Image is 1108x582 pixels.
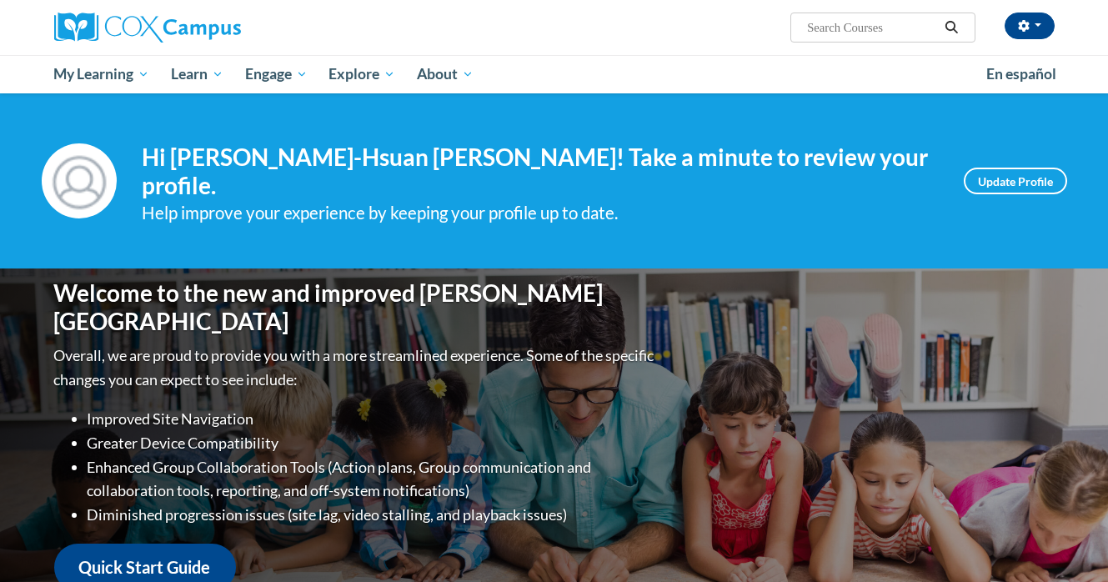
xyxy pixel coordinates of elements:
[142,143,939,199] h4: Hi [PERSON_NAME]-Hsuan [PERSON_NAME]! Take a minute to review your profile.
[53,64,149,84] span: My Learning
[142,199,939,227] div: Help improve your experience by keeping your profile up to date.
[318,55,406,93] a: Explore
[417,64,474,84] span: About
[805,18,939,38] input: Search Courses
[54,344,659,392] p: Overall, we are proud to provide you with a more streamlined experience. Some of the specific cha...
[406,55,484,93] a: About
[964,168,1067,194] a: Update Profile
[1041,515,1095,569] iframe: Button to launch messaging window
[88,407,659,431] li: Improved Site Navigation
[29,55,1080,93] div: Main menu
[234,55,318,93] a: Engage
[54,13,241,43] img: Cox Campus
[160,55,234,93] a: Learn
[939,18,964,38] button: Search
[54,279,659,335] h1: Welcome to the new and improved [PERSON_NAME][GEOGRAPHIC_DATA]
[88,455,659,504] li: Enhanced Group Collaboration Tools (Action plans, Group communication and collaboration tools, re...
[975,57,1067,92] a: En español
[54,13,371,43] a: Cox Campus
[42,143,117,218] img: Profile Image
[245,64,308,84] span: Engage
[328,64,395,84] span: Explore
[171,64,223,84] span: Learn
[43,55,161,93] a: My Learning
[88,503,659,527] li: Diminished progression issues (site lag, video stalling, and playback issues)
[88,431,659,455] li: Greater Device Compatibility
[986,65,1056,83] span: En español
[1005,13,1055,39] button: Account Settings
